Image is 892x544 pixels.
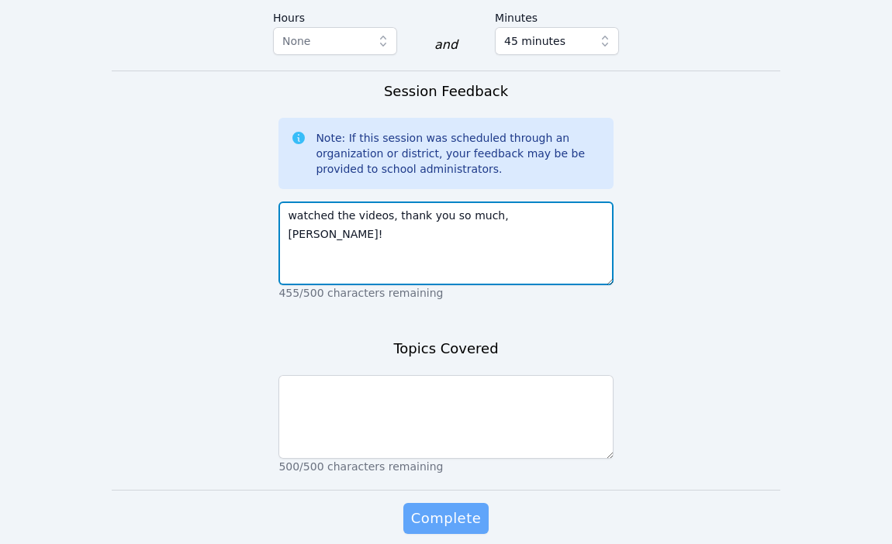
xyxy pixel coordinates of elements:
[495,27,619,55] button: 45 minutes
[403,503,489,534] button: Complete
[316,130,600,177] div: Note: If this session was scheduled through an organization or district, your feedback may be be ...
[278,459,613,474] p: 500/500 characters remaining
[278,201,613,285] textarea: watched the videos, thank you so much, [PERSON_NAME]!
[393,338,498,360] h3: Topics Covered
[278,285,613,301] p: 455/500 characters remaining
[411,508,481,529] span: Complete
[495,4,619,27] label: Minutes
[504,32,565,50] span: 45 minutes
[434,36,458,54] div: and
[282,35,311,47] span: None
[384,81,508,102] h3: Session Feedback
[273,27,397,55] button: None
[273,4,397,27] label: Hours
